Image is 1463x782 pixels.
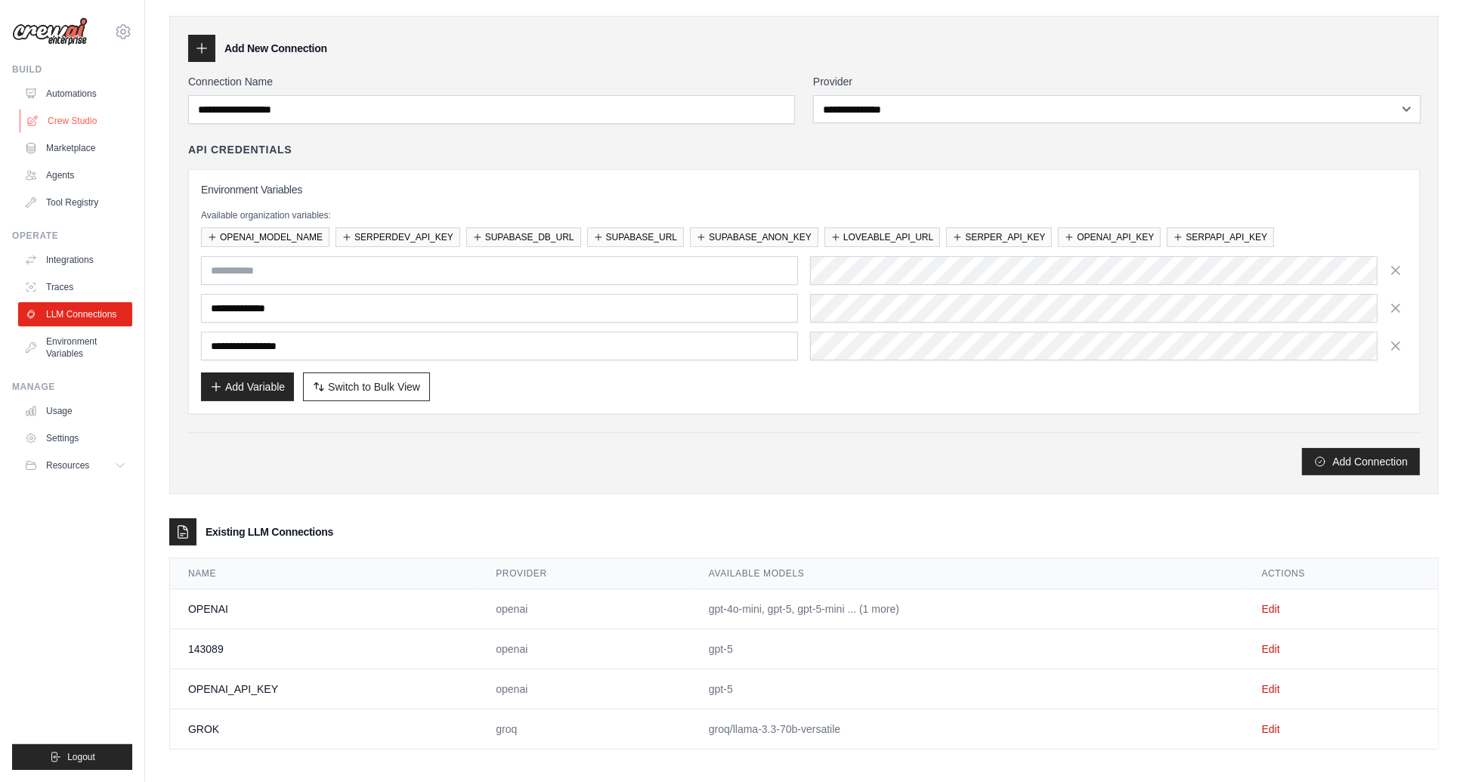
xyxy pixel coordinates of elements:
h3: Add New Connection [224,41,327,56]
button: Resources [18,453,132,478]
h4: API Credentials [188,142,292,157]
span: Resources [46,459,89,471]
button: SUPABASE_DB_URL [466,227,581,247]
label: Connection Name [188,74,795,89]
h3: Existing LLM Connections [206,524,333,539]
td: openai [478,629,691,669]
p: Available organization variables: [201,209,1407,221]
button: SERPER_API_KEY [946,227,1052,247]
a: LLM Connections [18,302,132,326]
button: LOVEABLE_API_URL [824,227,940,247]
td: groq [478,709,691,750]
label: Provider [813,74,1420,89]
a: Environment Variables [18,329,132,366]
a: Agents [18,163,132,187]
h3: Environment Variables [201,182,1407,197]
td: 143089 [170,629,478,669]
button: Add Connection [1302,448,1420,475]
span: Switch to Bulk View [328,379,420,394]
td: OPENAI_API_KEY [170,669,478,709]
a: Automations [18,82,132,106]
th: Name [170,558,478,589]
th: Actions [1244,558,1438,589]
a: Traces [18,275,132,299]
a: Edit [1262,603,1280,615]
td: GROK [170,709,478,750]
button: SUPABASE_URL [587,227,684,247]
div: Manage [12,381,132,393]
td: gpt-5 [691,629,1244,669]
td: openai [478,589,691,629]
th: Provider [478,558,691,589]
a: Marketplace [18,136,132,160]
a: Edit [1262,683,1280,695]
button: Switch to Bulk View [303,372,430,401]
div: Build [12,63,132,76]
a: Settings [18,426,132,450]
img: Logo [12,17,88,46]
a: Crew Studio [20,109,134,133]
div: Operate [12,230,132,242]
button: SERPERDEV_API_KEY [336,227,460,247]
td: OPENAI [170,589,478,629]
th: Available Models [691,558,1244,589]
td: gpt-5 [691,669,1244,709]
a: Usage [18,399,132,423]
a: Edit [1262,643,1280,655]
span: Logout [67,751,95,763]
button: OPENAI_API_KEY [1058,227,1161,247]
a: Integrations [18,248,132,272]
a: Edit [1262,723,1280,735]
button: OPENAI_MODEL_NAME [201,227,329,247]
td: gpt-4o-mini, gpt-5, gpt-5-mini ... (1 more) [691,589,1244,629]
button: Logout [12,744,132,770]
td: groq/llama-3.3-70b-versatile [691,709,1244,750]
button: SUPABASE_ANON_KEY [690,227,818,247]
button: Add Variable [201,372,294,401]
button: SERPAPI_API_KEY [1167,227,1274,247]
a: Tool Registry [18,190,132,215]
td: openai [478,669,691,709]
